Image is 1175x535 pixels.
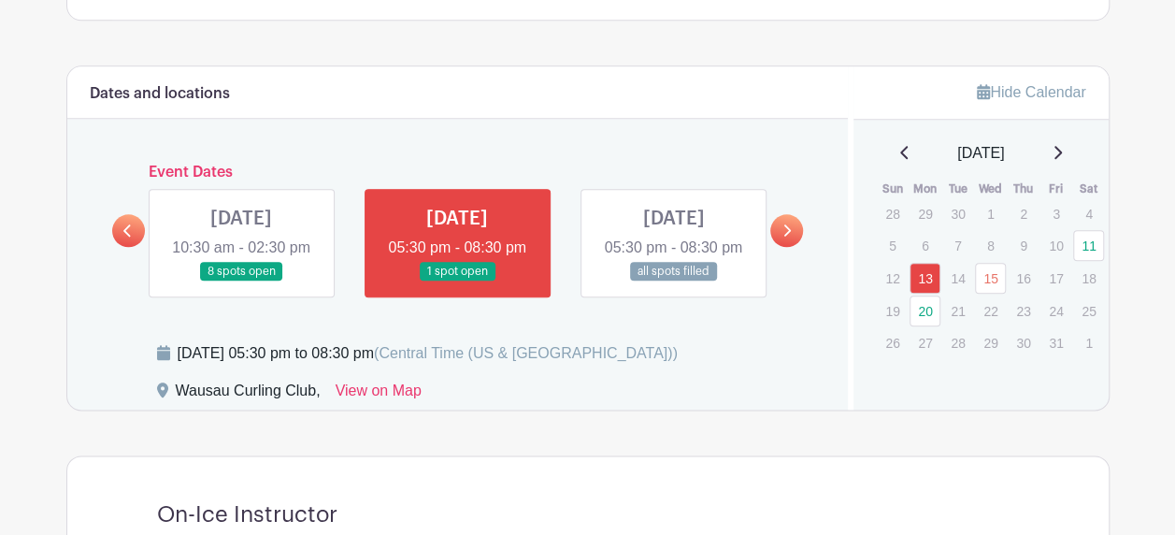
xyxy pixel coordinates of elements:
p: 7 [942,231,973,260]
a: Hide Calendar [977,84,1085,100]
p: 3 [1040,199,1071,228]
p: 5 [877,231,908,260]
p: 31 [1040,328,1071,357]
h6: Event Dates [145,164,771,181]
a: 15 [975,263,1006,294]
span: (Central Time (US & [GEOGRAPHIC_DATA])) [374,345,678,361]
th: Tue [941,180,974,198]
p: 26 [877,328,908,357]
div: [DATE] 05:30 pm to 08:30 pm [178,342,678,365]
p: 22 [975,296,1006,325]
p: 10 [1040,231,1071,260]
p: 23 [1008,296,1039,325]
th: Fri [1039,180,1072,198]
p: 19 [877,296,908,325]
p: 9 [1008,231,1039,260]
a: View on Map [336,380,422,410]
p: 30 [1008,328,1039,357]
p: 21 [942,296,973,325]
p: 29 [910,199,940,228]
p: 8 [975,231,1006,260]
span: [DATE] [957,142,1004,165]
a: 20 [910,296,940,326]
p: 6 [910,231,940,260]
p: 30 [942,199,973,228]
th: Mon [909,180,941,198]
p: 16 [1008,264,1039,293]
th: Thu [1007,180,1039,198]
div: Wausau Curling Club, [176,380,321,410]
p: 18 [1073,264,1104,293]
p: 29 [975,328,1006,357]
th: Sat [1072,180,1105,198]
a: 13 [910,263,940,294]
h4: On-Ice Instructor [157,501,337,528]
p: 28 [877,199,908,228]
p: 25 [1073,296,1104,325]
a: 11 [1073,230,1104,261]
p: 27 [910,328,940,357]
th: Wed [974,180,1007,198]
p: 12 [877,264,908,293]
p: 4 [1073,199,1104,228]
p: 1 [1073,328,1104,357]
p: 1 [975,199,1006,228]
th: Sun [876,180,909,198]
p: 2 [1008,199,1039,228]
p: 14 [942,264,973,293]
h6: Dates and locations [90,85,230,103]
p: 17 [1040,264,1071,293]
p: 24 [1040,296,1071,325]
p: 28 [942,328,973,357]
